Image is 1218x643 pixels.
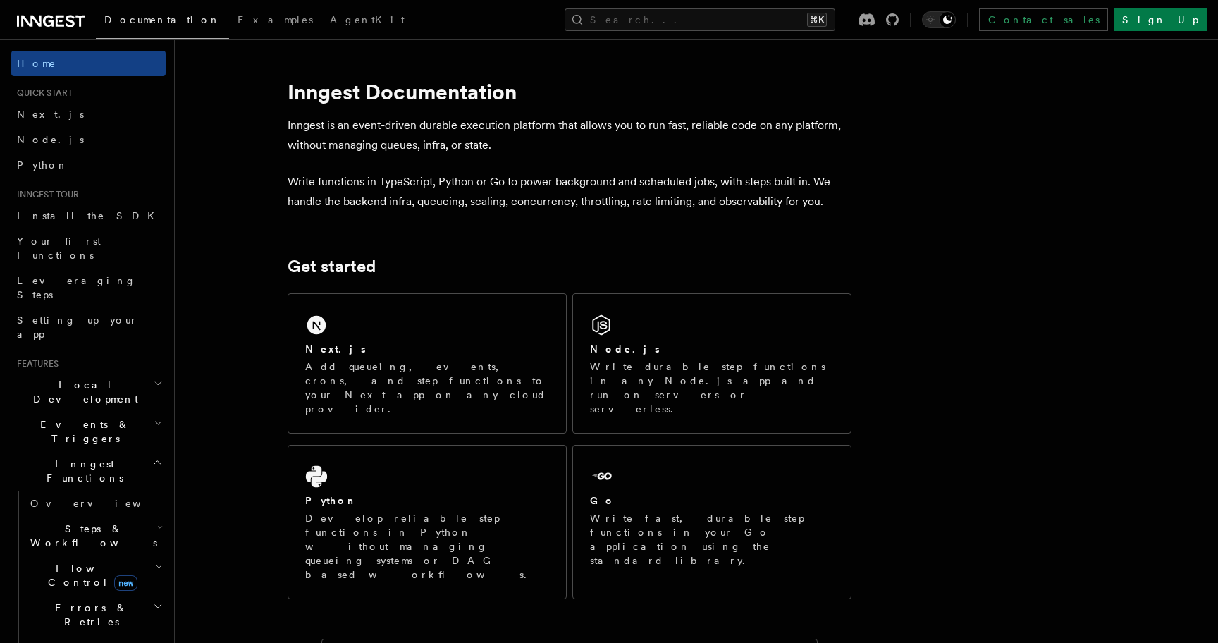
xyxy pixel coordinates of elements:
[11,417,154,446] span: Events & Triggers
[11,451,166,491] button: Inngest Functions
[288,172,851,212] p: Write functions in TypeScript, Python or Go to power background and scheduled jobs, with steps bu...
[11,358,59,369] span: Features
[288,257,376,276] a: Get started
[11,412,166,451] button: Events & Triggers
[590,494,615,508] h2: Go
[17,210,163,221] span: Install the SDK
[11,152,166,178] a: Python
[11,457,152,485] span: Inngest Functions
[17,56,56,71] span: Home
[321,4,413,38] a: AgentKit
[11,307,166,347] a: Setting up your app
[288,445,567,599] a: PythonDevelop reliable step functions in Python without managing queueing systems or DAG based wo...
[25,516,166,556] button: Steps & Workflows
[17,159,68,171] span: Python
[11,87,73,99] span: Quick start
[25,601,153,629] span: Errors & Retries
[238,14,313,25] span: Examples
[104,14,221,25] span: Documentation
[25,522,157,550] span: Steps & Workflows
[807,13,827,27] kbd: ⌘K
[11,189,79,200] span: Inngest tour
[11,51,166,76] a: Home
[1114,8,1207,31] a: Sign Up
[96,4,229,39] a: Documentation
[11,228,166,268] a: Your first Functions
[288,116,851,155] p: Inngest is an event-driven durable execution platform that allows you to run fast, reliable code ...
[25,561,155,589] span: Flow Control
[17,235,101,261] span: Your first Functions
[30,498,176,509] span: Overview
[922,11,956,28] button: Toggle dark mode
[229,4,321,38] a: Examples
[288,79,851,104] h1: Inngest Documentation
[288,293,567,434] a: Next.jsAdd queueing, events, crons, and step functions to your Next app on any cloud provider.
[11,372,166,412] button: Local Development
[572,293,851,434] a: Node.jsWrite durable step functions in any Node.js app and run on servers or serverless.
[590,342,660,356] h2: Node.js
[11,203,166,228] a: Install the SDK
[17,275,136,300] span: Leveraging Steps
[25,595,166,635] button: Errors & Retries
[590,360,834,416] p: Write durable step functions in any Node.js app and run on servers or serverless.
[11,102,166,127] a: Next.js
[305,494,357,508] h2: Python
[590,511,834,568] p: Write fast, durable step functions in your Go application using the standard library.
[572,445,851,599] a: GoWrite fast, durable step functions in your Go application using the standard library.
[565,8,835,31] button: Search...⌘K
[305,360,549,416] p: Add queueing, events, crons, and step functions to your Next app on any cloud provider.
[25,556,166,595] button: Flow Controlnew
[17,109,84,120] span: Next.js
[11,378,154,406] span: Local Development
[114,575,137,591] span: new
[11,127,166,152] a: Node.js
[979,8,1108,31] a: Contact sales
[17,134,84,145] span: Node.js
[305,342,366,356] h2: Next.js
[305,511,549,582] p: Develop reliable step functions in Python without managing queueing systems or DAG based workflows.
[330,14,405,25] span: AgentKit
[17,314,138,340] span: Setting up your app
[25,491,166,516] a: Overview
[11,268,166,307] a: Leveraging Steps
